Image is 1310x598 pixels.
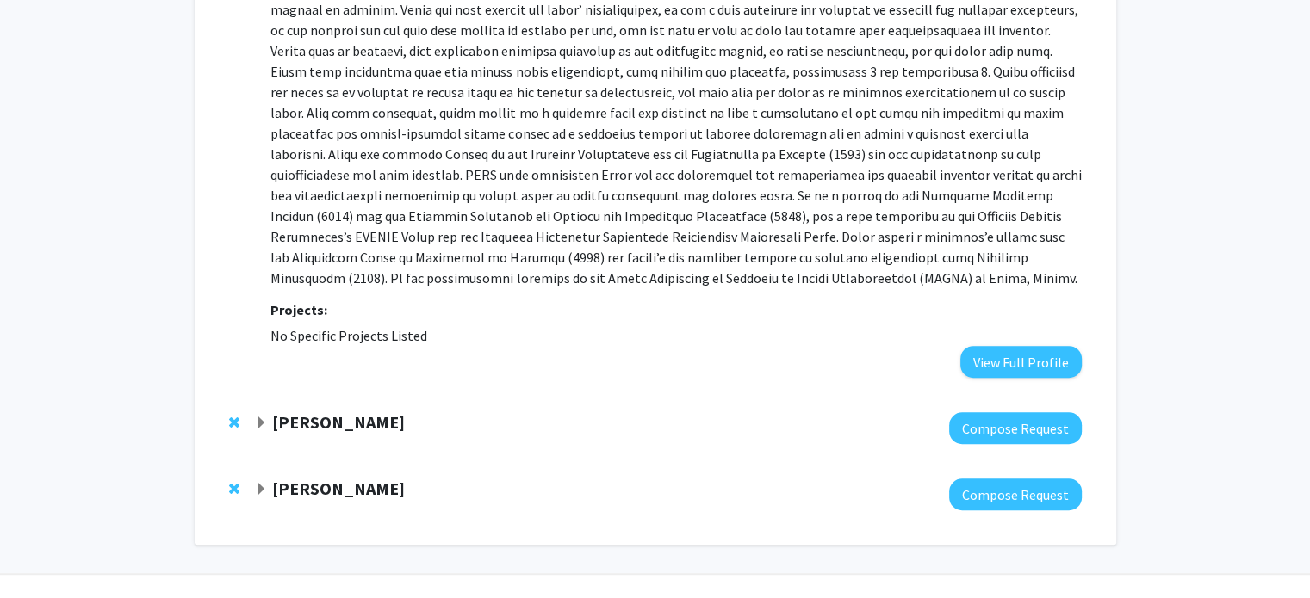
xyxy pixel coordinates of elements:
[270,327,427,344] span: No Specific Projects Listed
[229,416,239,429] span: Remove Shyam Biswal from bookmarks
[949,412,1082,444] button: Compose Request to Shyam Biswal
[270,301,327,318] strong: Projects:
[272,411,405,433] strong: [PERSON_NAME]
[272,478,405,499] strong: [PERSON_NAME]
[254,483,268,496] span: Expand Stephen Baylin Bookmark
[254,416,268,430] span: Expand Shyam Biswal Bookmark
[13,521,73,585] iframe: Chat
[229,482,239,496] span: Remove Stephen Baylin from bookmarks
[949,478,1082,510] button: Compose Request to Stephen Baylin
[960,346,1082,378] button: View Full Profile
